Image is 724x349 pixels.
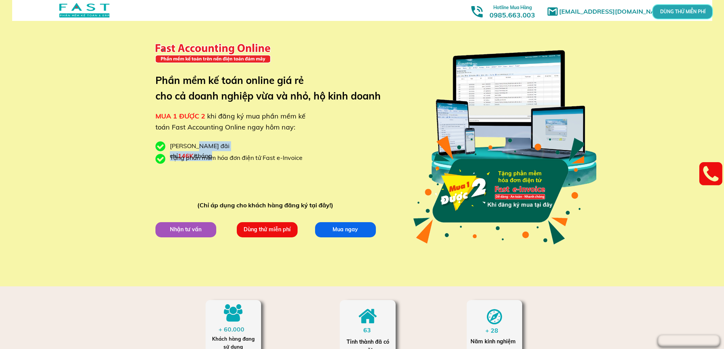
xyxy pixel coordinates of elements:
[485,326,505,336] div: + 28
[155,222,216,237] p: Nhận tư vấn
[471,337,518,346] div: Năm kinh nghiệm
[315,222,376,237] p: Mua ngay
[155,112,205,120] span: MUA 1 ĐƯỢC 2
[170,153,308,163] div: Tặng phần mềm hóa đơn điện tử Fast e-Invoice
[178,152,193,159] span: 146K
[155,112,306,131] span: khi đăng ký mua phần mềm kế toán Fast Accounting Online ngay hôm nay:
[197,201,337,210] div: (Chỉ áp dụng cho khách hàng đăng ký tại đây!)
[219,325,248,335] div: + 60.000
[673,9,692,14] p: DÙNG THỬ MIỄN PHÍ
[481,3,543,19] h3: 0985.663.003
[236,222,298,237] p: Dùng thử miễn phí
[363,325,378,335] div: 63
[559,7,671,17] h1: [EMAIL_ADDRESS][DOMAIN_NAME]
[155,73,392,104] h3: Phần mềm kế toán online giá rẻ cho cả doanh nghiệp vừa và nhỏ, hộ kinh doanh
[170,141,269,161] div: [PERSON_NAME] đãi chỉ /tháng
[493,5,532,10] span: Hotline Mua Hàng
